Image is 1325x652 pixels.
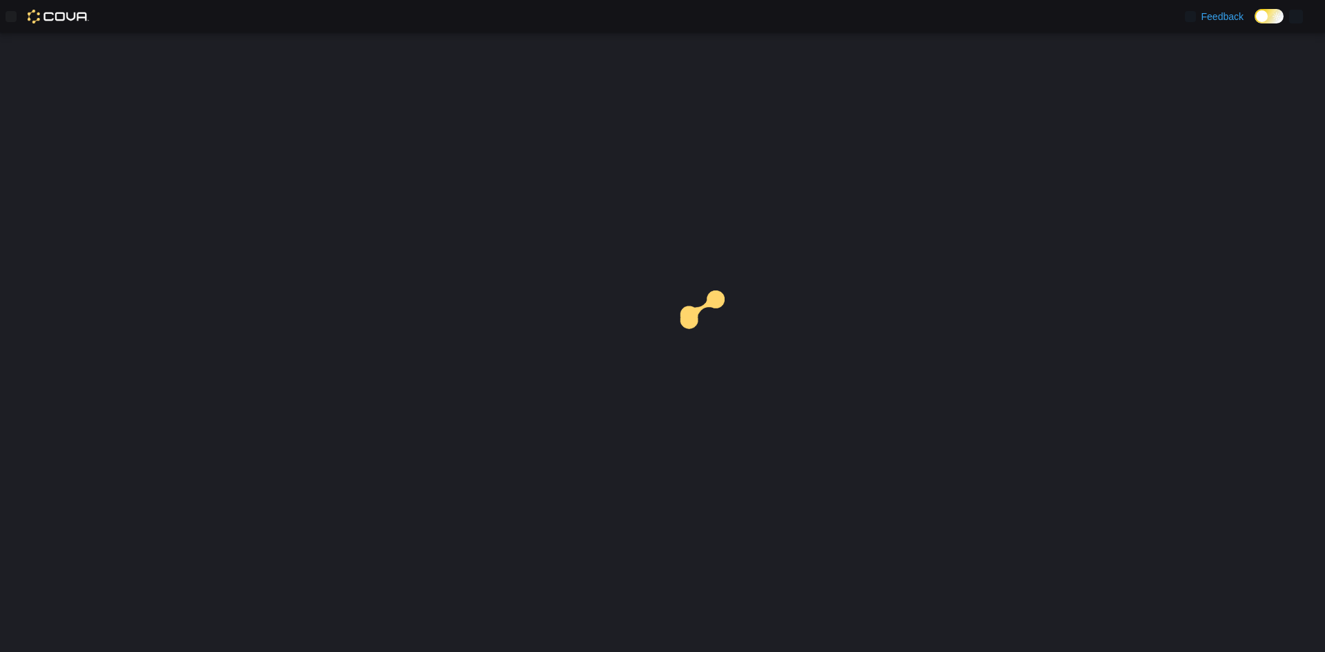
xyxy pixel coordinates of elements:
img: Cova [28,10,89,23]
img: cova-loader [662,280,766,384]
input: Dark Mode [1255,9,1284,23]
span: Feedback [1201,10,1244,23]
a: Feedback [1179,3,1249,30]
